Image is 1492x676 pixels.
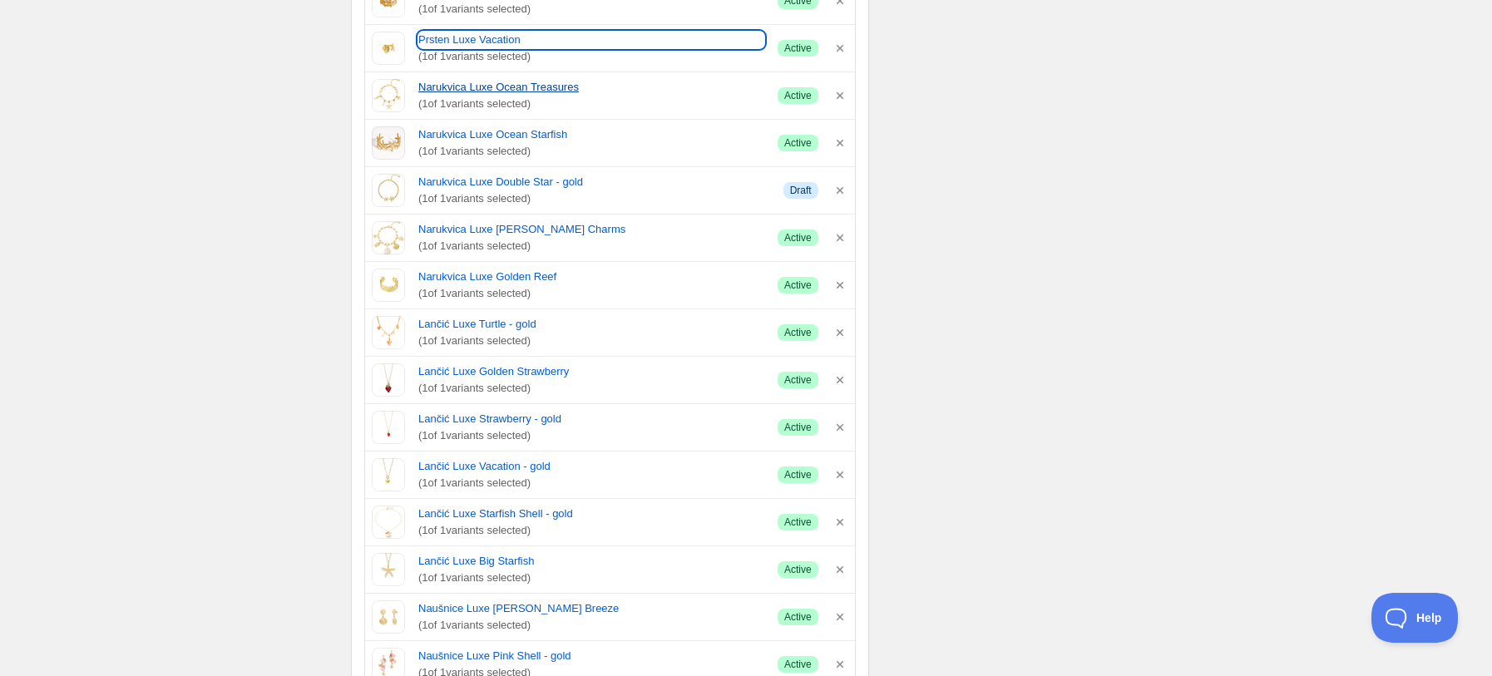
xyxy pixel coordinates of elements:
span: ( 1 of 1 variants selected) [418,1,764,17]
span: Active [784,326,812,339]
span: Active [784,231,812,244]
span: ( 1 of 1 variants selected) [418,48,764,65]
span: Active [784,516,812,529]
span: ( 1 of 1 variants selected) [418,96,764,112]
a: Lančić Luxe Golden Strawberry [418,363,764,380]
span: ( 1 of 1 variants selected) [418,333,764,349]
span: ( 1 of 1 variants selected) [418,285,764,302]
span: Active [784,610,812,624]
span: ( 1 of 1 variants selected) [418,238,764,254]
iframe: Toggle Customer Support [1371,593,1459,643]
a: Narukvica Luxe [PERSON_NAME] Charms [418,221,764,238]
span: Active [784,89,812,102]
span: Active [784,658,812,671]
a: Naušnice Luxe Pink Shell - gold [418,648,764,664]
span: Active [784,136,812,150]
a: Lančić Luxe Starfish Shell - gold [418,506,764,522]
a: Lančić Luxe Strawberry - gold [418,411,764,427]
span: Active [784,421,812,434]
span: Active [784,373,812,387]
span: ( 1 of 1 variants selected) [418,617,764,634]
span: ( 1 of 1 variants selected) [418,522,764,539]
span: Draft [790,184,812,197]
span: ( 1 of 1 variants selected) [418,475,764,491]
a: Narukvica Luxe Double Star - gold [418,174,770,190]
span: ( 1 of 1 variants selected) [418,190,770,207]
a: Naušnice Luxe [PERSON_NAME] Breeze [418,600,764,617]
span: ( 1 of 1 variants selected) [418,570,764,586]
a: Narukvica Luxe Ocean Starfish [418,126,764,143]
span: Active [784,468,812,481]
span: ( 1 of 1 variants selected) [418,427,764,444]
span: Active [784,563,812,576]
a: Narukvica Luxe Golden Reef [418,269,764,285]
span: ( 1 of 1 variants selected) [418,380,764,397]
span: Active [784,279,812,292]
span: ( 1 of 1 variants selected) [418,143,764,160]
a: Lančić Luxe Big Starfish [418,553,764,570]
a: Lančić Luxe Vacation - gold [418,458,764,475]
span: Active [784,42,812,55]
a: Narukvica Luxe Ocean Treasures [418,79,764,96]
a: Lančić Luxe Turtle - gold [418,316,764,333]
a: Prsten Luxe Vacation [418,32,764,48]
